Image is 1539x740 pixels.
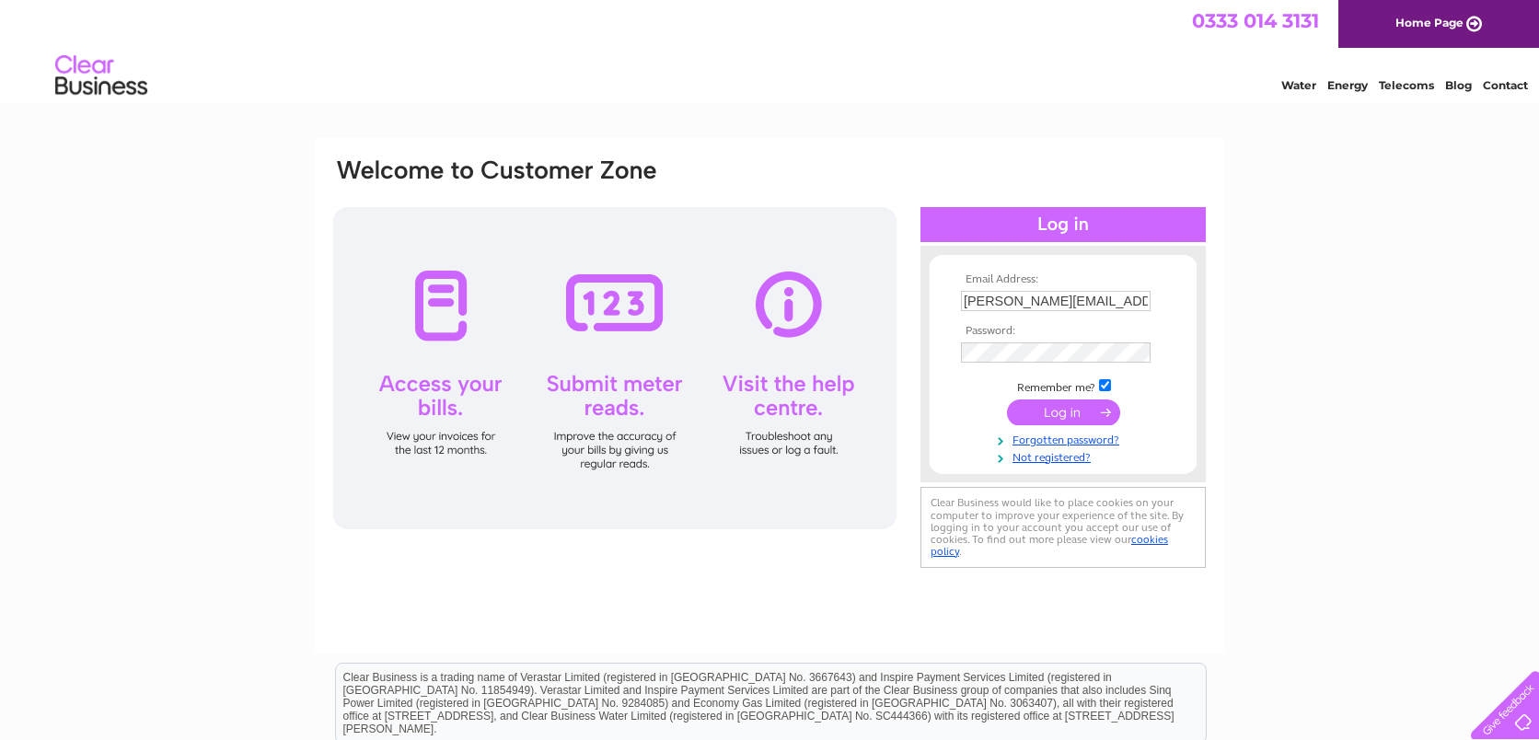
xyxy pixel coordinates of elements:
a: Blog [1445,78,1472,92]
a: Water [1281,78,1316,92]
a: cookies policy [931,533,1168,558]
input: Submit [1007,399,1120,425]
th: Password: [956,325,1170,338]
div: Clear Business would like to place cookies on your computer to improve your experience of the sit... [920,487,1206,567]
a: Not registered? [961,447,1170,465]
a: Contact [1483,78,1528,92]
a: Forgotten password? [961,430,1170,447]
a: 0333 014 3131 [1192,9,1319,32]
a: Energy [1327,78,1368,92]
div: Clear Business is a trading name of Verastar Limited (registered in [GEOGRAPHIC_DATA] No. 3667643... [336,10,1206,89]
a: Telecoms [1379,78,1434,92]
th: Email Address: [956,273,1170,286]
td: Remember me? [956,376,1170,395]
img: logo.png [54,48,148,104]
